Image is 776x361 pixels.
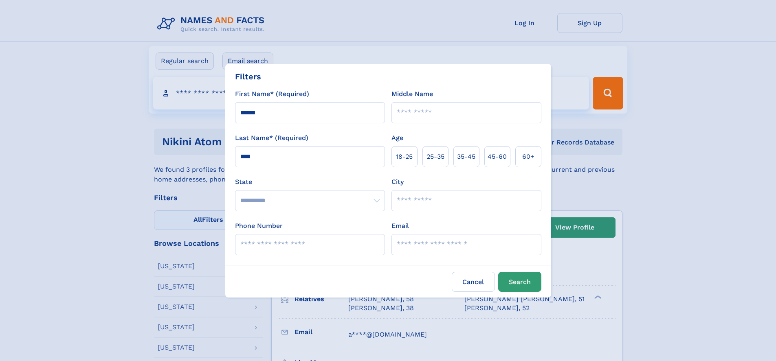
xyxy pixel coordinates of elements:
label: Phone Number [235,221,283,231]
label: First Name* (Required) [235,89,309,99]
label: State [235,177,385,187]
label: Email [391,221,409,231]
span: 35‑45 [457,152,475,162]
label: Last Name* (Required) [235,133,308,143]
label: City [391,177,404,187]
button: Search [498,272,541,292]
label: Cancel [452,272,495,292]
span: 18‑25 [396,152,413,162]
span: 25‑35 [426,152,444,162]
span: 60+ [522,152,534,162]
label: Age [391,133,403,143]
span: 45‑60 [488,152,507,162]
div: Filters [235,70,261,83]
label: Middle Name [391,89,433,99]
